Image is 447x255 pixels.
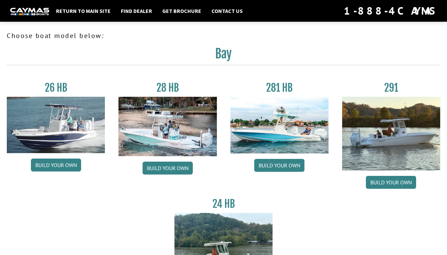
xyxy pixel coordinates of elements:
[7,97,105,153] img: 26_new_photo_resized.jpg
[342,97,440,170] img: 291_Thumbnail.jpg
[7,81,105,94] h3: 26 HB
[230,97,329,153] img: 28-hb-twin.jpg
[7,46,440,65] h2: Bay
[159,6,205,15] a: Get Brochure
[230,81,329,94] h3: 281 HB
[254,159,304,172] a: Build your own
[118,81,217,94] h3: 28 HB
[342,81,440,94] h3: 291
[344,3,437,18] div: 1-888-4CAYMAS
[143,162,193,175] a: Build your own
[7,31,440,41] p: Choose boat model below:
[118,97,217,156] img: 28_hb_thumbnail_for_caymas_connect.jpg
[31,159,81,171] a: Build your own
[53,6,114,15] a: Return to main site
[10,8,49,15] img: white-logo-c9c8dbefe5ff5ceceb0f0178aa75bf4bb51f6bca0971e226c86eb53dfe498488.png
[174,198,273,210] h3: 24 HB
[117,6,155,15] a: Find Dealer
[208,6,246,15] a: Contact Us
[366,176,416,189] a: Build your own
